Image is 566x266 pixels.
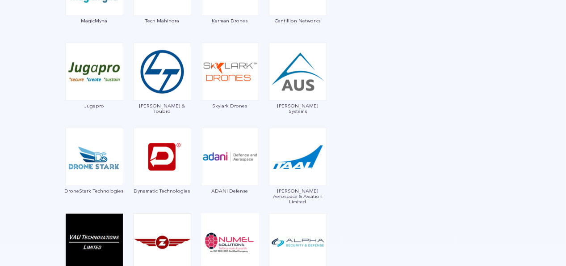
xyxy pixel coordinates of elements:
[201,152,260,193] a: ADANI Defense
[133,43,191,101] img: ic_larsen.png
[65,103,124,108] span: Jugapro
[268,18,327,23] span: Centillion Networks
[201,67,260,108] a: Skylark Drones
[268,188,327,204] span: [PERSON_NAME] Aerospace & Aviation Limited
[133,152,192,193] a: Dynamatic Technologies
[133,188,192,193] span: Dynamatic Technologies
[201,103,260,108] span: Skylark Drones
[201,188,260,193] span: ADANI Defense
[268,67,327,114] a: [PERSON_NAME] Systems
[269,43,327,101] img: ic_aarav.png
[133,103,192,114] span: [PERSON_NAME] & Toubro
[65,188,124,193] span: DroneStark Technologies
[65,18,124,23] span: MagicMyna
[201,43,259,101] img: ic_skylark.png
[133,18,192,23] span: Tech Mahindra
[201,128,259,186] img: ic_adanidefence.png
[269,128,327,186] img: ic_tanejaaerospace.png
[65,43,123,101] img: ic_jugapro.png
[268,103,327,114] span: [PERSON_NAME] Systems
[65,67,124,108] a: Jugapro
[268,152,327,204] a: [PERSON_NAME] Aerospace & Aviation Limited
[65,128,123,186] img: ic_droneStark.png
[133,67,192,114] a: [PERSON_NAME] & Toubro
[65,152,124,193] a: DroneStark Technologies
[133,128,191,186] img: ic_dynamatic.png
[201,18,260,23] span: Karman Drones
